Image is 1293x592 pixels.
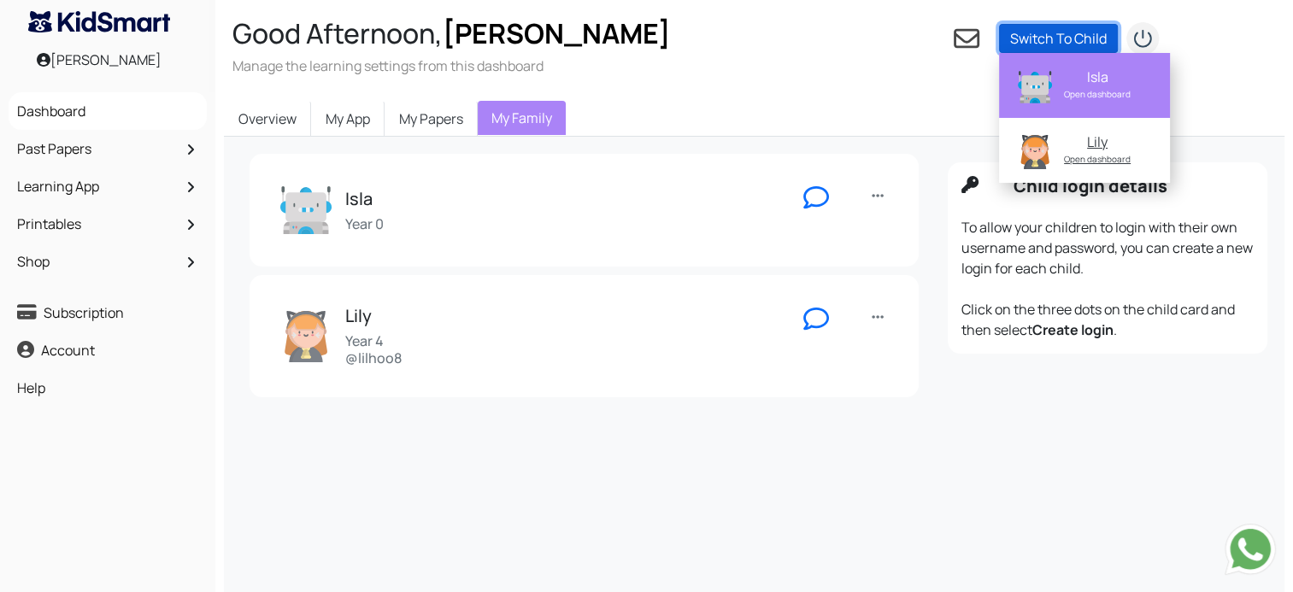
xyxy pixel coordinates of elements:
h3: Manage the learning settings from this dashboard [232,56,671,75]
div: Isla [1043,68,1151,85]
a: Lily Lily Open dashboard [1008,126,1161,174]
img: logout2.png [1125,21,1160,56]
img: Isla [280,185,332,236]
img: Lily [280,311,332,362]
h5: Lily [345,306,402,326]
div: Open dashboard [1043,150,1151,167]
img: Lily [1018,135,1052,169]
div: To allow your children to login with their own username and password, you can create a new login ... [961,217,1254,340]
a: Account [13,336,203,365]
a: Printables [13,209,203,238]
a: Dashboard [13,97,203,126]
h6: @lilhoo8 [345,350,402,366]
a: Help [13,373,203,402]
span: [PERSON_NAME] [443,15,671,52]
img: Isla [1018,70,1052,104]
a: Isla Isla Open dashboard [1008,62,1161,109]
a: Subscription [13,298,203,327]
a: Switch To Child [999,24,1118,53]
a: My App [311,101,385,137]
img: KidSmart logo [28,11,170,32]
a: My Family [478,101,566,135]
div: Lily [1043,133,1151,150]
div: Open dashboard [1043,85,1151,103]
h5: Isla [345,189,384,209]
a: My Papers [385,101,478,137]
h6: Year 0 [345,216,384,232]
h2: Good Afternoon, [232,17,671,50]
h6: Year 4 [345,333,402,349]
img: Send whatsapp message to +442080035976 [1225,524,1276,575]
a: Past Papers [13,134,203,163]
b: Create login [1032,320,1114,339]
a: Overview [224,101,311,137]
h5: Child login details [1014,176,1254,196]
a: Shop [13,247,203,276]
a: Learning App [13,172,203,201]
